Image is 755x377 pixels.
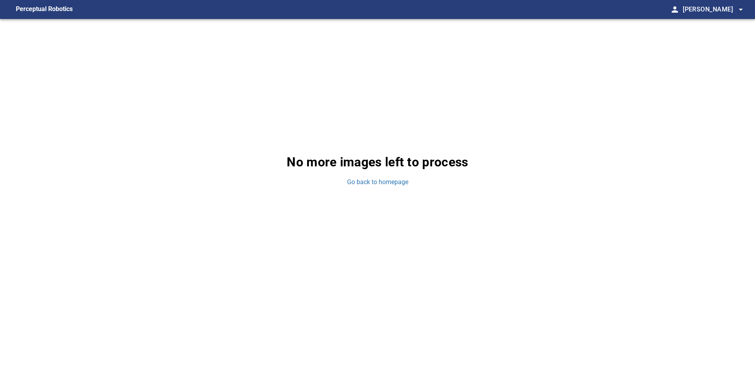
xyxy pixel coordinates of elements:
span: person [670,5,680,14]
p: No more images left to process [287,153,468,172]
figcaption: Perceptual Robotics [16,3,73,16]
span: arrow_drop_down [736,5,746,14]
a: Go back to homepage [347,178,408,187]
button: [PERSON_NAME] [680,2,746,17]
span: [PERSON_NAME] [683,4,746,15]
